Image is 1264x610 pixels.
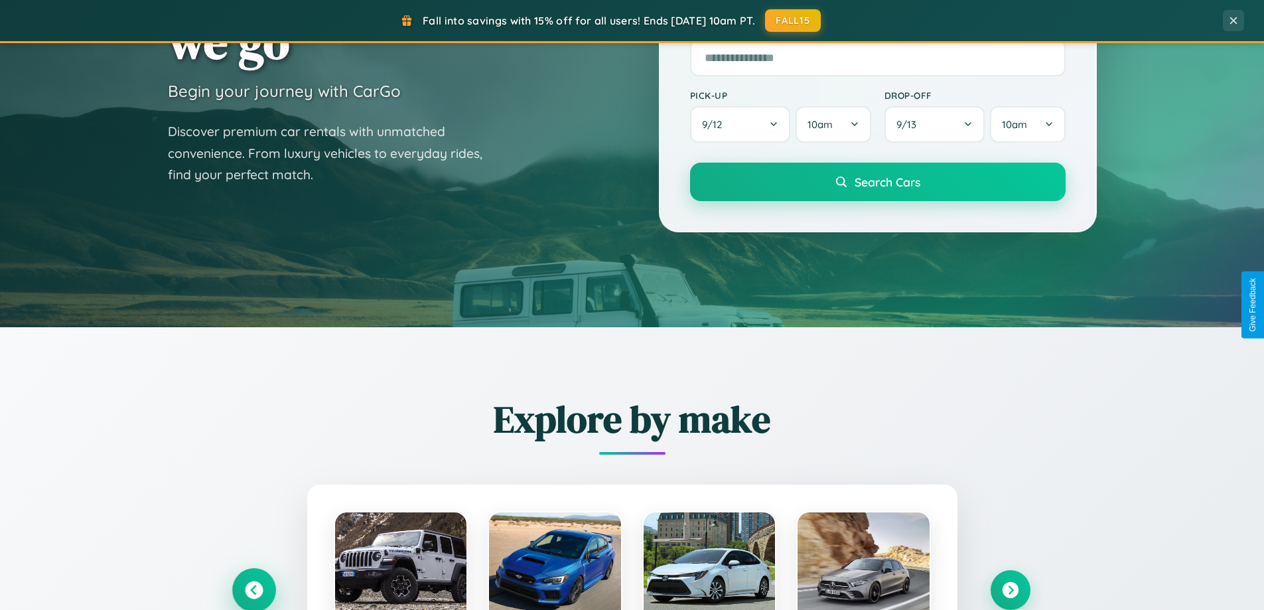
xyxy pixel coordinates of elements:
[690,106,791,143] button: 9/12
[168,121,500,186] p: Discover premium car rentals with unmatched convenience. From luxury vehicles to everyday rides, ...
[690,163,1066,201] button: Search Cars
[1248,278,1257,332] div: Give Feedback
[884,106,985,143] button: 9/13
[1002,118,1027,131] span: 10am
[896,118,923,131] span: 9 / 13
[796,106,871,143] button: 10am
[765,9,821,32] button: FALL15
[990,106,1065,143] button: 10am
[690,90,871,101] label: Pick-up
[702,118,729,131] span: 9 / 12
[168,81,401,101] h3: Begin your journey with CarGo
[808,118,833,131] span: 10am
[855,175,920,189] span: Search Cars
[423,14,755,27] span: Fall into savings with 15% off for all users! Ends [DATE] 10am PT.
[234,394,1030,445] h2: Explore by make
[884,90,1066,101] label: Drop-off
